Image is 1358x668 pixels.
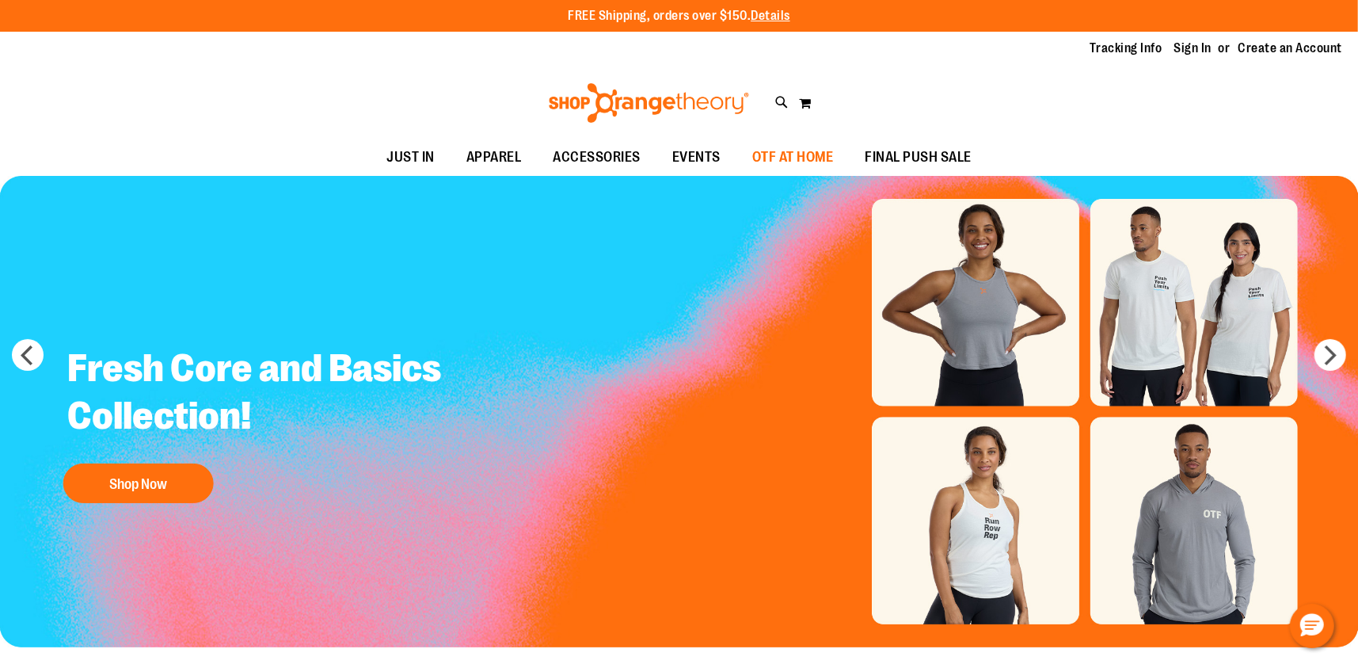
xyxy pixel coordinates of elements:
[849,139,987,176] a: FINAL PUSH SALE
[546,83,751,123] img: Shop Orangetheory
[752,139,834,175] span: OTF AT HOME
[1174,40,1212,57] a: Sign In
[672,139,721,175] span: EVENTS
[751,9,790,23] a: Details
[63,464,214,503] button: Shop Now
[656,139,736,176] a: EVENTS
[466,139,522,175] span: APPAREL
[55,333,477,511] a: Fresh Core and Basics Collection! Shop Now
[1090,40,1162,57] a: Tracking Info
[1290,604,1334,648] button: Hello, have a question? Let’s chat.
[451,139,538,176] a: APPAREL
[553,139,641,175] span: ACCESSORIES
[537,139,656,176] a: ACCESSORIES
[1238,40,1343,57] a: Create an Account
[568,7,790,25] p: FREE Shipping, orders over $150.
[736,139,850,176] a: OTF AT HOME
[12,339,44,371] button: prev
[371,139,451,176] a: JUST IN
[1314,339,1346,371] button: next
[386,139,435,175] span: JUST IN
[865,139,972,175] span: FINAL PUSH SALE
[55,333,477,456] h2: Fresh Core and Basics Collection!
